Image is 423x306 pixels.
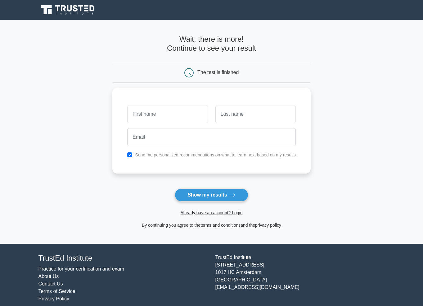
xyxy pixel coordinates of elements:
a: About Us [38,274,59,279]
h4: Wait, there is more! Continue to see your result [112,35,311,53]
a: Practice for your certification and exam [38,266,124,271]
label: Send me personalized recommendations on what to learn next based on my results [135,152,296,157]
input: Last name [215,105,296,123]
a: Contact Us [38,281,63,286]
div: The test is finished [197,70,239,75]
a: privacy policy [255,223,281,228]
h4: TrustEd Institute [38,254,208,263]
input: First name [127,105,208,123]
a: Already have an account? Login [180,210,242,215]
a: terms and conditions [200,223,241,228]
input: Email [127,128,296,146]
a: Privacy Policy [38,296,70,301]
button: Show my results [175,188,248,202]
div: TrustEd Institute [STREET_ADDRESS] 1017 HC Amsterdam [GEOGRAPHIC_DATA] [EMAIL_ADDRESS][DOMAIN_NAME] [212,254,389,303]
div: By continuing you agree to the and the [109,221,314,229]
a: Terms of Service [38,289,75,294]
